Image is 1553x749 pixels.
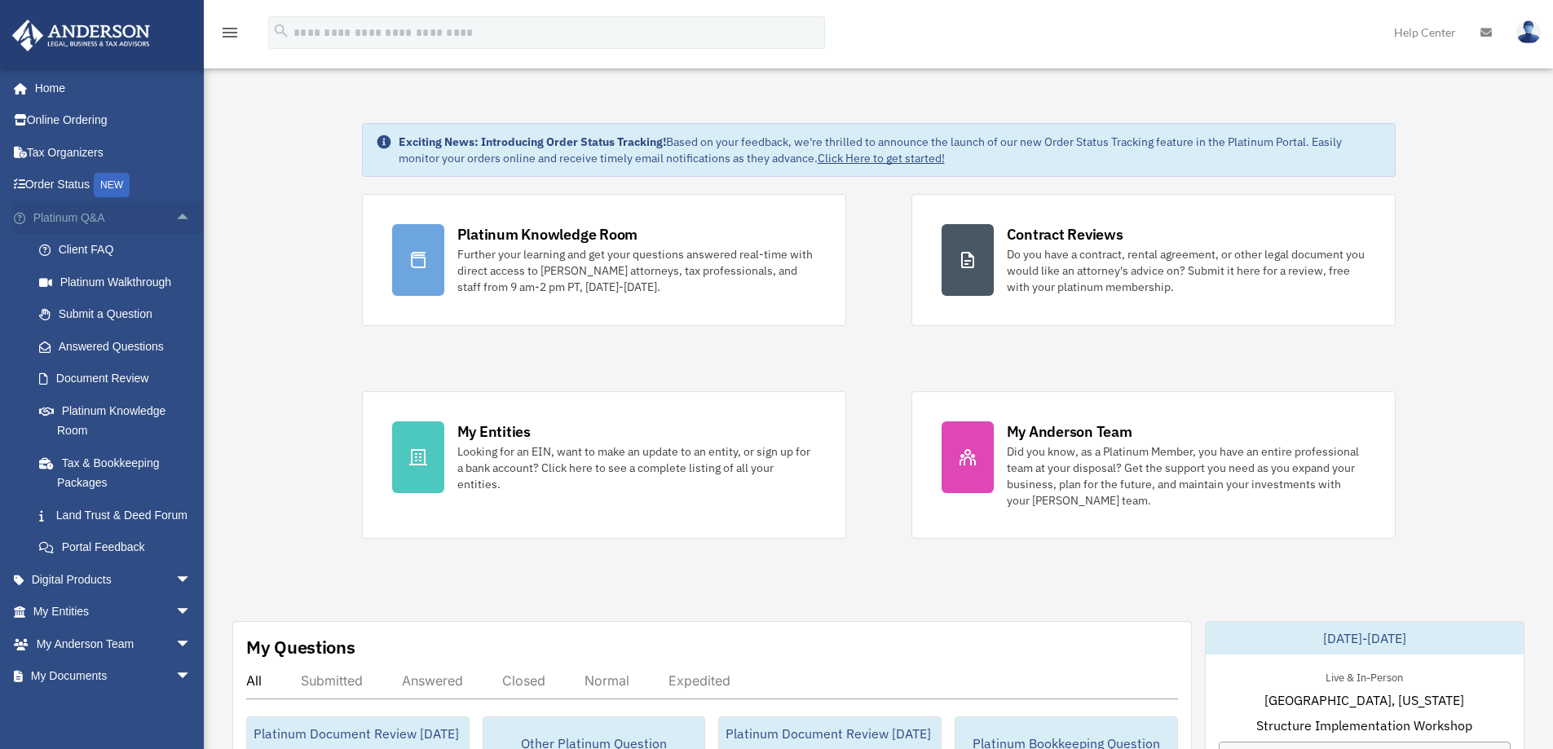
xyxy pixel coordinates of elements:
[246,672,262,689] div: All
[11,660,216,693] a: My Documentsarrow_drop_down
[11,104,216,137] a: Online Ordering
[175,596,208,629] span: arrow_drop_down
[23,394,216,447] a: Platinum Knowledge Room
[911,194,1396,326] a: Contract Reviews Do you have a contract, rental agreement, or other legal document you would like...
[11,692,216,725] a: Online Learningarrow_drop_down
[175,628,208,661] span: arrow_drop_down
[911,391,1396,539] a: My Anderson Team Did you know, as a Platinum Member, you have an entire professional team at your...
[818,151,945,165] a: Click Here to get started!
[246,635,355,659] div: My Questions
[1516,20,1541,44] img: User Pic
[23,499,216,531] a: Land Trust & Deed Forum
[11,628,216,660] a: My Anderson Teamarrow_drop_down
[23,330,216,363] a: Answered Questions
[457,421,531,442] div: My Entities
[362,194,846,326] a: Platinum Knowledge Room Further your learning and get your questions answered real-time with dire...
[11,72,208,104] a: Home
[1313,667,1416,685] div: Live & In-Person
[399,134,666,149] strong: Exciting News: Introducing Order Status Tracking!
[23,447,216,499] a: Tax & Bookkeeping Packages
[585,672,629,689] div: Normal
[1264,690,1464,710] span: [GEOGRAPHIC_DATA], [US_STATE]
[175,201,208,235] span: arrow_drop_up
[668,672,730,689] div: Expedited
[94,173,130,197] div: NEW
[272,22,290,40] i: search
[1007,421,1132,442] div: My Anderson Team
[301,672,363,689] div: Submitted
[23,298,216,331] a: Submit a Question
[11,169,216,202] a: Order StatusNEW
[1007,224,1123,245] div: Contract Reviews
[220,29,240,42] a: menu
[23,363,216,395] a: Document Review
[1007,443,1365,509] div: Did you know, as a Platinum Member, you have an entire professional team at your disposal? Get th...
[11,563,216,596] a: Digital Productsarrow_drop_down
[23,234,216,267] a: Client FAQ
[7,20,155,51] img: Anderson Advisors Platinum Portal
[23,266,216,298] a: Platinum Walkthrough
[175,692,208,725] span: arrow_drop_down
[362,391,846,539] a: My Entities Looking for an EIN, want to make an update to an entity, or sign up for a bank accoun...
[1007,246,1365,295] div: Do you have a contract, rental agreement, or other legal document you would like an attorney's ad...
[1256,716,1472,735] span: Structure Implementation Workshop
[23,531,216,564] a: Portal Feedback
[175,660,208,694] span: arrow_drop_down
[457,443,816,492] div: Looking for an EIN, want to make an update to an entity, or sign up for a bank account? Click her...
[175,563,208,597] span: arrow_drop_down
[402,672,463,689] div: Answered
[457,246,816,295] div: Further your learning and get your questions answered real-time with direct access to [PERSON_NAM...
[220,23,240,42] i: menu
[502,672,545,689] div: Closed
[11,596,216,628] a: My Entitiesarrow_drop_down
[11,136,216,169] a: Tax Organizers
[1206,622,1524,654] div: [DATE]-[DATE]
[457,224,638,245] div: Platinum Knowledge Room
[399,134,1382,166] div: Based on your feedback, we're thrilled to announce the launch of our new Order Status Tracking fe...
[11,201,216,234] a: Platinum Q&Aarrow_drop_up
